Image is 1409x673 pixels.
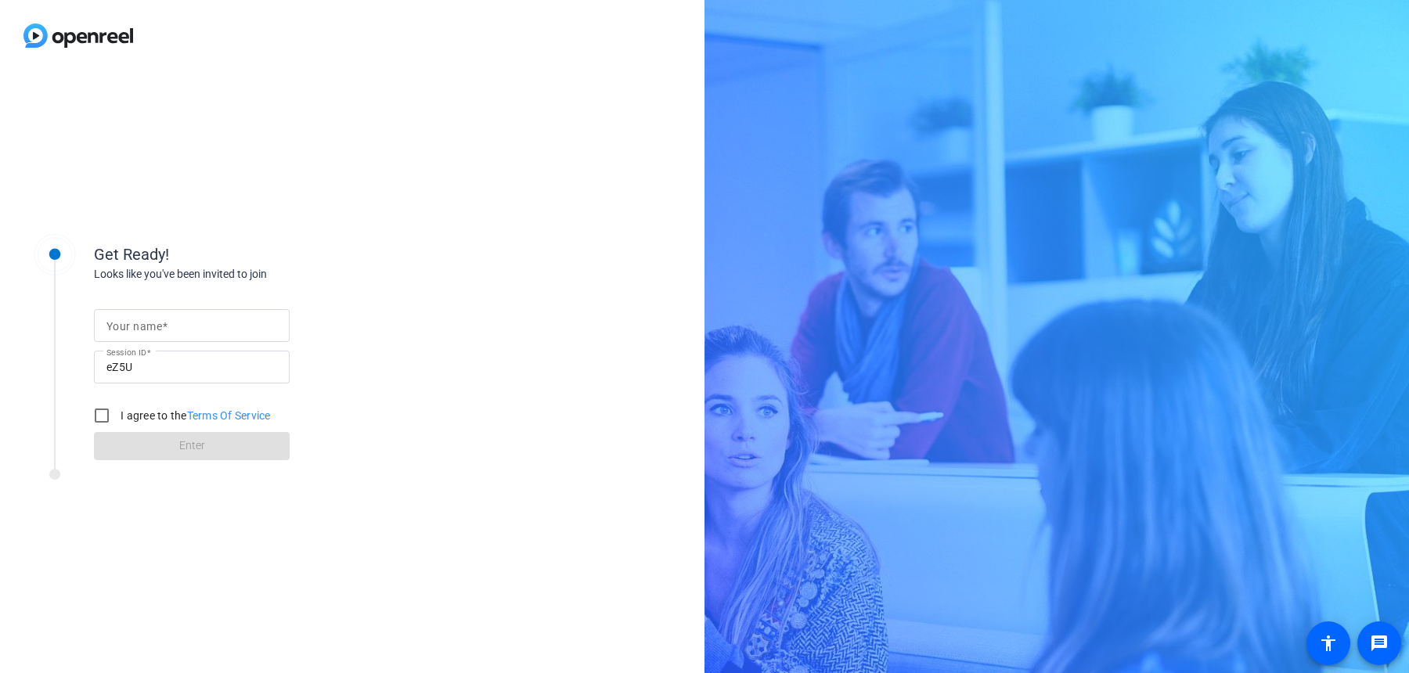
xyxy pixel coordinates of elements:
mat-icon: accessibility [1319,634,1338,653]
mat-label: Session ID [106,347,146,357]
a: Terms Of Service [187,409,271,422]
div: Looks like you've been invited to join [94,266,407,283]
div: Get Ready! [94,243,407,266]
label: I agree to the [117,408,271,423]
mat-icon: message [1370,634,1389,653]
mat-label: Your name [106,320,162,333]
